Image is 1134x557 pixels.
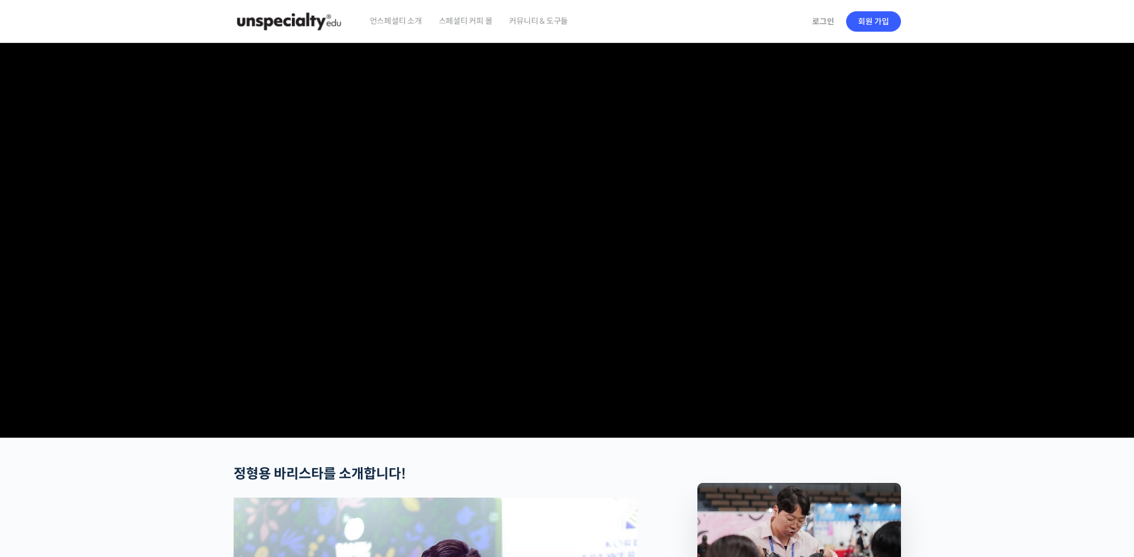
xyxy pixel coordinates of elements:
[846,11,901,32] a: 회원 가입
[234,465,406,482] strong: 정형용 바리스타를 소개합니다!
[805,8,841,34] a: 로그인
